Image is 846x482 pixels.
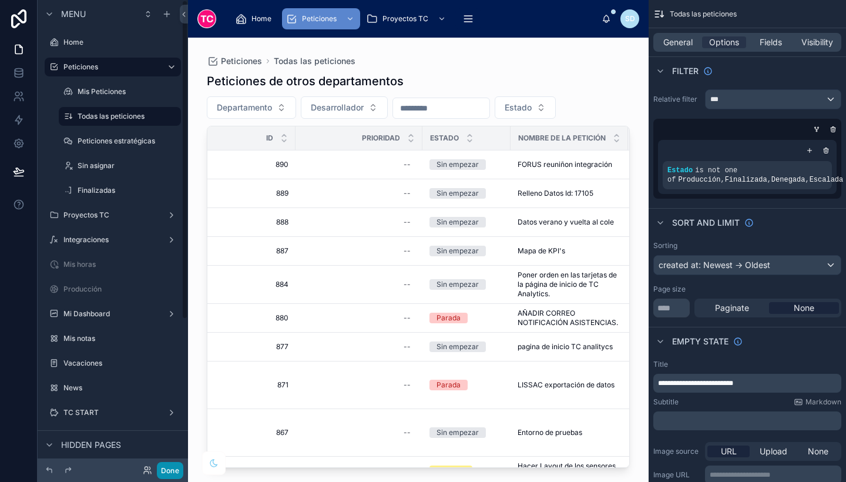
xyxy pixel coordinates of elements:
label: Mis Peticiones [78,87,179,96]
div: scrollable content [653,374,841,393]
span: , [805,176,809,184]
button: created at: Newest -> Oldest [653,255,841,275]
label: Title [653,360,668,369]
label: Producción [63,284,179,294]
label: Image source [653,447,700,456]
span: Visibility [801,36,833,48]
a: Vacaciones [45,354,181,373]
a: Finalizadas [59,181,181,200]
span: Estado [667,166,693,175]
label: Mis notas [63,334,179,343]
span: Menu [61,8,86,20]
span: , [767,176,771,184]
a: Mis Peticiones [59,82,181,101]
a: Home [231,8,280,29]
span: Home [251,14,271,24]
span: Upload [760,446,787,457]
a: Home [45,33,181,52]
a: Peticiones estratégicas [59,132,181,150]
label: Page size [653,284,686,294]
a: Mis notas [45,329,181,348]
label: Mis horas [63,260,179,269]
img: App logo [197,9,216,28]
span: Nombre de la petición [518,133,606,143]
label: Subtitle [653,397,679,407]
span: Peticiones [302,14,337,24]
a: Proyectos TC [362,8,452,29]
span: None [794,302,814,314]
span: Markdown [805,397,841,407]
label: Relative filter [653,95,700,104]
span: Id [266,133,273,143]
label: Proyectos TC [63,210,162,220]
label: Integraciones [63,235,162,245]
label: Finalizadas [78,186,179,195]
span: Prioridad [362,133,400,143]
span: URL [721,446,737,457]
a: Proyectos TC [45,206,181,225]
a: Peticiones [45,58,181,76]
span: Hidden pages [61,439,121,451]
span: Fields [760,36,782,48]
label: TC START [63,408,162,417]
div: created at: Newest -> Oldest [654,256,841,275]
span: SD [625,14,635,24]
a: News [45,379,181,397]
a: Peticiones [282,8,360,29]
span: Paginate [715,302,749,314]
span: , [720,176,724,184]
a: Mi Dashboard [45,304,181,323]
label: Vacaciones [63,359,179,368]
div: scrollable content [653,411,841,430]
label: Peticiones estratégicas [78,136,179,146]
a: Integraciones [45,230,181,249]
span: None [808,446,828,457]
span: General [663,36,693,48]
a: TC START [45,403,181,422]
label: Home [63,38,179,47]
span: Filter [672,65,699,77]
span: Options [709,36,739,48]
button: Done [157,462,183,479]
label: Todas las peticiones [78,112,174,121]
span: Todas las peticiones [670,9,737,19]
a: Sin asignar [59,156,181,175]
span: Proyectos TC [382,14,428,24]
a: Todas las peticiones [59,107,181,126]
label: Sin asignar [78,161,179,170]
span: Producción Finalizada Denegada Escalada [678,176,843,184]
span: Empty state [672,336,728,347]
label: News [63,383,179,393]
div: scrollable content [226,6,602,32]
span: Estado [430,133,459,143]
label: Mi Dashboard [63,309,162,319]
a: Producción [45,280,181,299]
label: Peticiones [63,62,157,72]
label: Sorting [653,241,677,250]
a: Markdown [794,397,841,407]
span: is not one of [667,166,737,184]
a: Mis horas [45,255,181,274]
a: Vales [45,428,181,447]
span: Sort And Limit [672,217,740,229]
